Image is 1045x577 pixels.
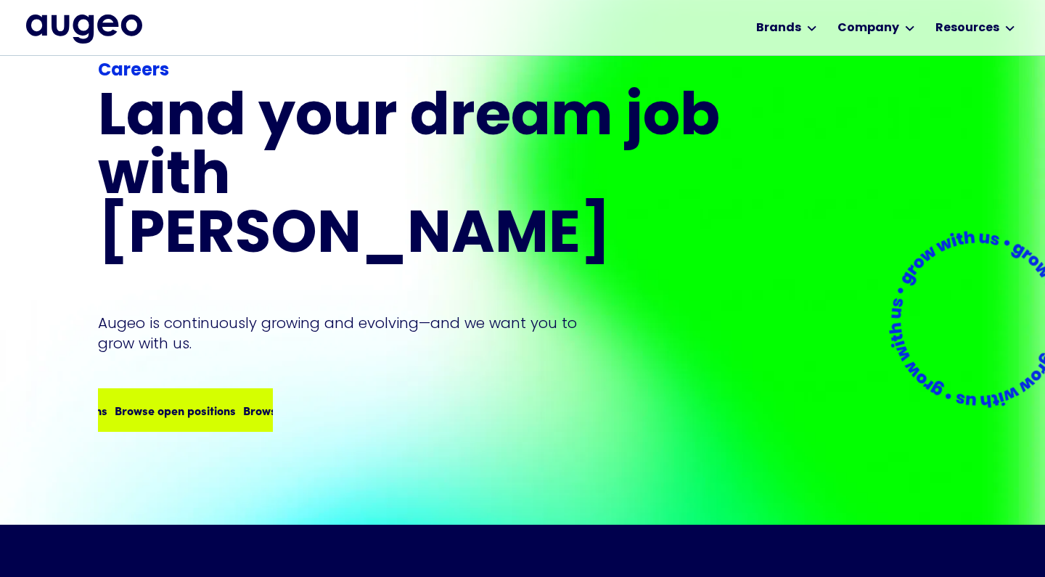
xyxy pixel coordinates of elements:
[216,401,337,419] div: Browse open positions
[935,20,999,37] div: Resources
[837,20,899,37] div: Company
[26,15,142,44] img: Augeo's full logo in midnight blue.
[26,15,142,44] a: home
[98,313,597,353] p: Augeo is continuously growing and evolving—and we want you to grow with us.
[756,20,801,37] div: Brands
[98,62,169,80] strong: Careers
[87,401,208,419] div: Browse open positions
[98,388,273,432] a: Browse open positionsBrowse open positions
[98,90,725,266] h1: Land your dream job﻿ with [PERSON_NAME]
